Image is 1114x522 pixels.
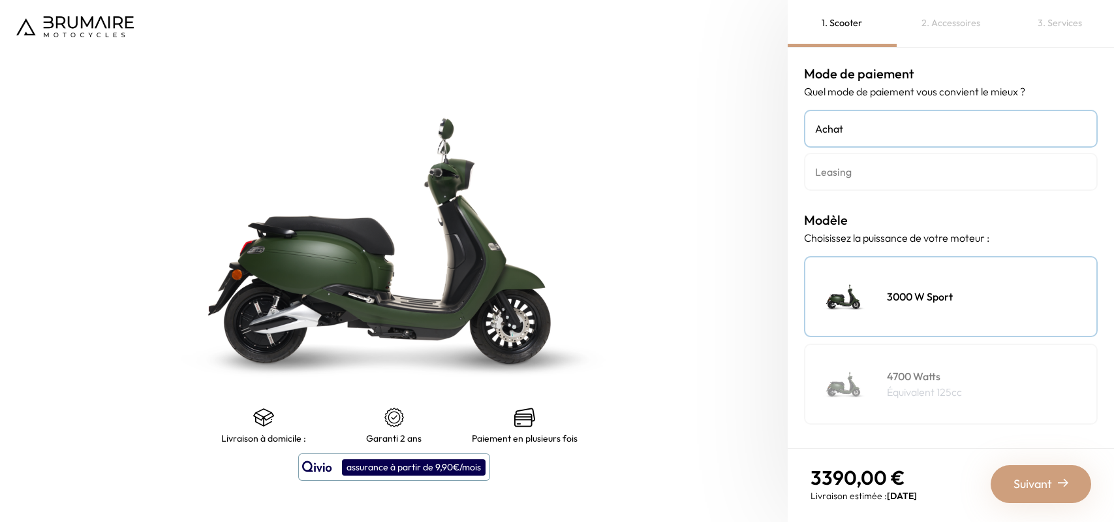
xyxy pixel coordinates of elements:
[887,384,962,400] p: Équivalent 125cc
[804,84,1098,99] p: Quel mode de paiement vous convient le mieux ?
[1058,478,1068,488] img: right-arrow-2.png
[472,433,578,444] p: Paiement en plusieurs fois
[804,230,1098,246] p: Choisissez la puissance de votre moteur :
[342,459,486,476] div: assurance à partir de 9,90€/mois
[812,264,877,329] img: Scooter
[887,490,917,502] span: [DATE]
[887,289,953,304] h4: 3000 W Sport
[298,453,490,481] button: assurance à partir de 9,90€/mois
[804,64,1098,84] h3: Mode de paiement
[366,433,422,444] p: Garanti 2 ans
[812,351,877,417] img: Scooter
[811,465,905,490] span: 3390,00 €
[804,210,1098,230] h3: Modèle
[16,16,134,37] img: Logo de Brumaire
[815,121,1087,137] h4: Achat
[1013,475,1052,493] span: Suivant
[514,407,535,428] img: credit-cards.png
[804,153,1098,191] a: Leasing
[302,459,332,475] img: logo qivio
[221,433,306,444] p: Livraison à domicile :
[811,489,917,502] p: Livraison estimée :
[804,444,1098,464] h3: Couleur
[815,164,1087,180] h4: Leasing
[253,407,274,428] img: shipping.png
[887,368,962,384] h4: 4700 Watts
[384,407,405,428] img: certificat-de-garantie.png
